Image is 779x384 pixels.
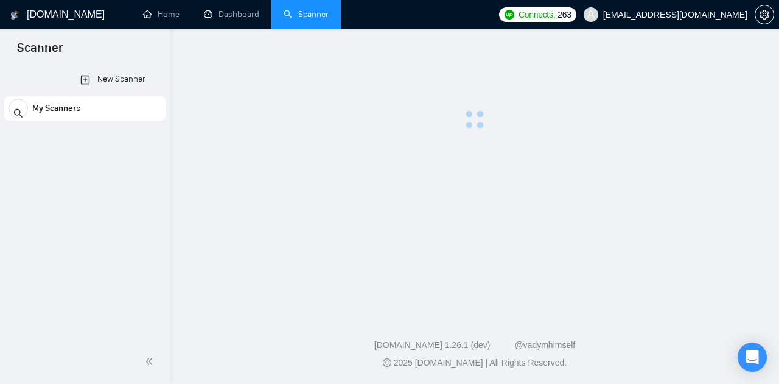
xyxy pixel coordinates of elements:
[755,10,774,20] a: setting
[755,5,774,24] button: setting
[505,10,514,20] img: upwork-logo.png
[10,5,19,25] img: logo
[4,96,166,126] li: My Scanners
[374,340,491,350] a: [DOMAIN_NAME] 1.26.1 (dev)
[145,355,157,368] span: double-left
[738,343,767,372] div: Open Intercom Messenger
[4,67,166,91] li: New Scanner
[557,8,571,21] span: 263
[80,67,90,92] a: New Scanner
[32,96,80,121] span: My Scanners
[383,358,391,367] span: copyright
[755,10,774,20] span: setting
[519,8,555,21] span: Connects:
[7,39,72,65] span: Scanner
[204,9,259,20] a: dashboardDashboard
[180,357,769,369] div: 2025 [DOMAIN_NAME] | All Rights Reserved.
[514,340,575,350] a: @vadymhimself
[587,10,595,19] span: user
[284,9,329,20] a: searchScanner
[9,99,28,118] button: search
[143,9,180,20] a: homeHome
[13,101,23,125] span: search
